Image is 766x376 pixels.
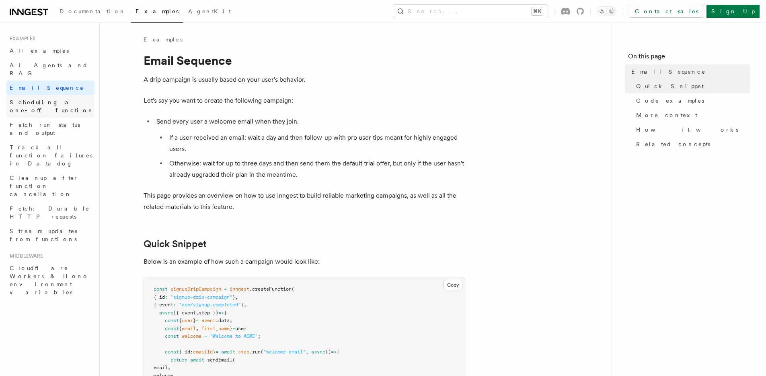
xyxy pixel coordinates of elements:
span: = [216,349,218,355]
span: { [179,318,182,323]
span: AgentKit [188,8,231,14]
span: => [331,349,337,355]
span: Quick Snippet [636,82,704,90]
span: , [196,326,199,331]
kbd: ⌘K [532,7,543,15]
span: sendEmail [207,357,232,363]
span: { id [154,294,165,300]
span: event [201,318,216,323]
span: inngest [230,286,249,292]
span: const [165,326,179,331]
span: How it works [636,126,738,134]
a: Cloudflare Workers & Hono environment variables [6,261,94,300]
span: Related concepts [636,140,710,148]
span: Cleanup after function cancellation [10,175,78,197]
span: { [337,349,339,355]
span: , [306,349,308,355]
a: AI Agents and RAG [6,58,94,81]
span: AI Agents and RAG [10,62,88,76]
a: Fetch run status and output [6,118,94,140]
li: If a user received an email: wait a day and then follow-up with pro user tips meant for highly en... [167,132,465,155]
span: await [190,357,204,363]
span: ( [261,349,263,355]
span: => [218,310,224,316]
span: emailId [193,349,213,355]
h1: Email Sequence [144,53,465,68]
span: Email Sequence [10,85,84,91]
span: ; [258,333,261,339]
span: { event [154,302,173,308]
span: Code examples [636,97,704,105]
span: Documentation [60,8,126,14]
span: const [165,349,179,355]
span: async [311,349,325,355]
span: async [159,310,173,316]
a: Email Sequence [6,81,94,95]
span: : [165,294,168,300]
a: More context [633,108,750,122]
span: Scheduling a one-off function [10,99,94,114]
span: ( [292,286,294,292]
span: } [213,349,216,355]
span: "signup-drip-campaign" [170,294,232,300]
a: Code examples [633,93,750,108]
p: This page provides an overview on how to use Inngest to build reliable marketing campaigns, as we... [144,190,465,213]
span: ( [232,357,235,363]
a: Documentation [55,2,131,22]
span: Cloudflare Workers & Hono environment variables [10,265,89,295]
span: step [238,349,249,355]
span: { [224,310,227,316]
span: const [165,333,179,339]
button: Search...⌘K [393,5,548,18]
span: : [173,302,176,308]
span: All examples [10,48,69,54]
span: return [170,357,187,363]
span: Examples [6,35,35,42]
span: first_name [201,326,230,331]
span: } [230,326,232,331]
span: .data; [216,318,232,323]
span: user [235,326,246,331]
span: { [179,326,182,331]
span: ({ event [173,310,196,316]
span: const [165,318,179,323]
span: const [154,286,168,292]
a: Fetch: Durable HTTP requests [6,201,94,224]
a: How it works [633,122,750,137]
span: email [182,326,196,331]
span: "Welcome to ACME" [210,333,258,339]
span: } [232,294,235,300]
a: AgentKit [183,2,236,22]
span: await [221,349,235,355]
h4: On this page [628,52,750,64]
p: Below is an example of how such a campaign would look like: [144,256,465,267]
span: Fetch run status and output [10,122,80,136]
span: , [244,302,246,308]
span: , [168,365,170,370]
a: Cleanup after function cancellation [6,171,94,201]
span: .createFunction [249,286,292,292]
a: Track all function failures in Datadog [6,140,94,171]
span: = [196,318,199,323]
a: Email Sequence [628,64,750,79]
a: Scheduling a one-off function [6,95,94,118]
a: Examples [131,2,183,23]
span: Middleware [6,253,43,259]
span: , [196,310,199,316]
span: = [224,286,227,292]
span: = [232,326,235,331]
a: Stream updates from functions [6,224,94,246]
li: Otherwise: wait for up to three days and then send them the default trial offer, but only if the ... [167,158,465,180]
span: More context [636,111,697,119]
a: All examples [6,43,94,58]
span: "app/signup.completed" [179,302,241,308]
span: Stream updates from functions [10,228,77,242]
span: () [325,349,331,355]
span: } [241,302,244,308]
span: .run [249,349,261,355]
span: , [235,294,238,300]
a: Contact sales [630,5,703,18]
span: step }) [199,310,218,316]
span: Fetch: Durable HTTP requests [10,205,90,220]
span: welcome [182,333,201,339]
